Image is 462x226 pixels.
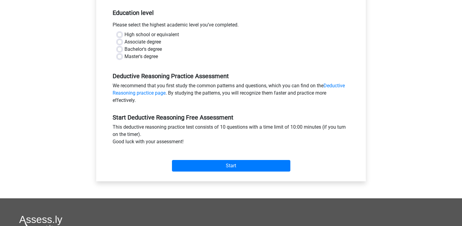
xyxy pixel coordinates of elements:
label: High school or equivalent [124,31,179,38]
label: Master's degree [124,53,158,60]
h5: Start Deductive Reasoning Free Assessment [113,114,349,121]
input: Start [172,160,290,172]
label: Associate degree [124,38,161,46]
h5: Deductive Reasoning Practice Assessment [113,72,349,80]
div: This deductive reasoning practice test consists of 10 questions with a time limit of 10:00 minute... [108,123,354,148]
label: Bachelor's degree [124,46,162,53]
div: Please select the highest academic level you’ve completed. [108,21,354,31]
div: We recommend that you first study the common patterns and questions, which you can find on the . ... [108,82,354,106]
h5: Education level [113,7,349,19]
